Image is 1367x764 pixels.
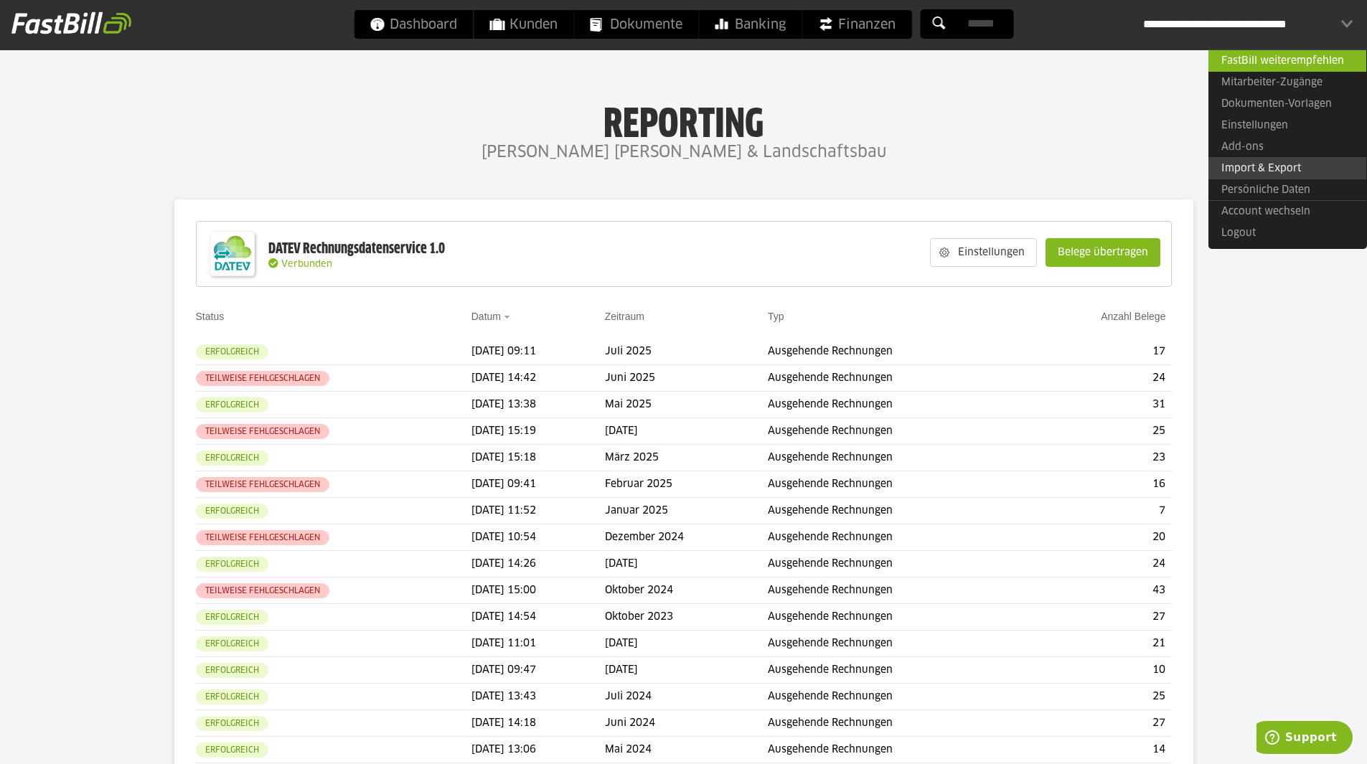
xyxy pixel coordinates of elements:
[471,311,501,322] a: Datum
[768,471,1025,498] td: Ausgehende Rechnungen
[196,397,268,412] sl-badge: Erfolgreich
[144,101,1223,138] h1: Reporting
[1208,93,1366,115] a: Dokumenten-Vorlagen
[196,344,268,359] sl-badge: Erfolgreich
[471,339,605,365] td: [DATE] 09:11
[1208,136,1366,158] a: Add-ons
[471,604,605,631] td: [DATE] 14:54
[768,551,1025,577] td: Ausgehende Rechnungen
[605,392,768,418] td: Mai 2025
[1025,418,1171,445] td: 25
[471,471,605,498] td: [DATE] 09:41
[605,471,768,498] td: Februar 2025
[1208,72,1366,93] a: Mitarbeiter-Zugänge
[1025,392,1171,418] td: 31
[1025,498,1171,524] td: 7
[1208,115,1366,136] a: Einstellungen
[768,524,1025,551] td: Ausgehende Rechnungen
[196,424,329,439] sl-badge: Teilweise fehlgeschlagen
[196,636,268,651] sl-badge: Erfolgreich
[768,311,784,322] a: Typ
[196,716,268,731] sl-badge: Erfolgreich
[471,737,605,763] td: [DATE] 13:06
[768,339,1025,365] td: Ausgehende Rechnungen
[1025,737,1171,763] td: 14
[605,710,768,737] td: Juni 2024
[471,445,605,471] td: [DATE] 15:18
[605,604,768,631] td: Oktober 2023
[1025,524,1171,551] td: 20
[605,577,768,604] td: Oktober 2024
[1025,365,1171,392] td: 24
[196,689,268,704] sl-badge: Erfolgreich
[768,737,1025,763] td: Ausgehende Rechnungen
[504,316,513,319] img: sort_desc.gif
[605,524,768,551] td: Dezember 2024
[768,498,1025,524] td: Ausgehende Rechnungen
[471,684,605,710] td: [DATE] 13:43
[605,498,768,524] td: Januar 2025
[768,631,1025,657] td: Ausgehende Rechnungen
[471,524,605,551] td: [DATE] 10:54
[474,10,573,39] a: Kunden
[768,684,1025,710] td: Ausgehende Rechnungen
[471,392,605,418] td: [DATE] 13:38
[1208,49,1366,72] a: FastBill weiterempfehlen
[1208,200,1366,222] a: Account wechseln
[471,365,605,392] td: [DATE] 14:42
[768,418,1025,445] td: Ausgehende Rechnungen
[768,577,1025,604] td: Ausgehende Rechnungen
[574,10,698,39] a: Dokumente
[471,710,605,737] td: [DATE] 14:18
[1025,471,1171,498] td: 16
[605,551,768,577] td: [DATE]
[1025,684,1171,710] td: 25
[1025,710,1171,737] td: 27
[768,365,1025,392] td: Ausgehende Rechnungen
[802,10,911,39] a: Finanzen
[204,225,261,283] img: DATEV-Datenservice Logo
[818,10,896,39] span: Finanzen
[768,604,1025,631] td: Ausgehende Rechnungen
[471,577,605,604] td: [DATE] 15:00
[1025,339,1171,365] td: 17
[11,11,131,34] img: fastbill_logo_white.png
[471,551,605,577] td: [DATE] 14:26
[196,504,268,519] sl-badge: Erfolgreich
[354,10,473,39] a: Dashboard
[1208,222,1366,244] a: Logout
[196,663,268,678] sl-badge: Erfolgreich
[605,684,768,710] td: Juli 2024
[605,445,768,471] td: März 2025
[768,445,1025,471] td: Ausgehende Rechnungen
[471,631,605,657] td: [DATE] 11:01
[715,10,786,39] span: Banking
[196,583,329,598] sl-badge: Teilweise fehlgeschlagen
[590,10,682,39] span: Dokumente
[605,631,768,657] td: [DATE]
[1025,631,1171,657] td: 21
[471,498,605,524] td: [DATE] 11:52
[768,710,1025,737] td: Ausgehende Rechnungen
[605,339,768,365] td: Juli 2025
[605,737,768,763] td: Mai 2024
[605,365,768,392] td: Juni 2025
[1208,157,1366,179] a: Import & Export
[196,742,268,758] sl-badge: Erfolgreich
[196,610,268,625] sl-badge: Erfolgreich
[196,311,225,322] a: Status
[1256,721,1353,757] iframe: Öffnet ein Widget, in dem Sie weitere Informationen finden
[196,451,268,466] sl-badge: Erfolgreich
[196,557,268,572] sl-badge: Erfolgreich
[268,240,445,258] div: DATEV Rechnungsdatenservice 1.0
[768,392,1025,418] td: Ausgehende Rechnungen
[1101,311,1165,322] a: Anzahl Belege
[1025,551,1171,577] td: 24
[1046,238,1160,267] sl-button: Belege übertragen
[1025,657,1171,684] td: 10
[930,238,1037,267] sl-button: Einstellungen
[196,477,329,492] sl-badge: Teilweise fehlgeschlagen
[605,657,768,684] td: [DATE]
[489,10,558,39] span: Kunden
